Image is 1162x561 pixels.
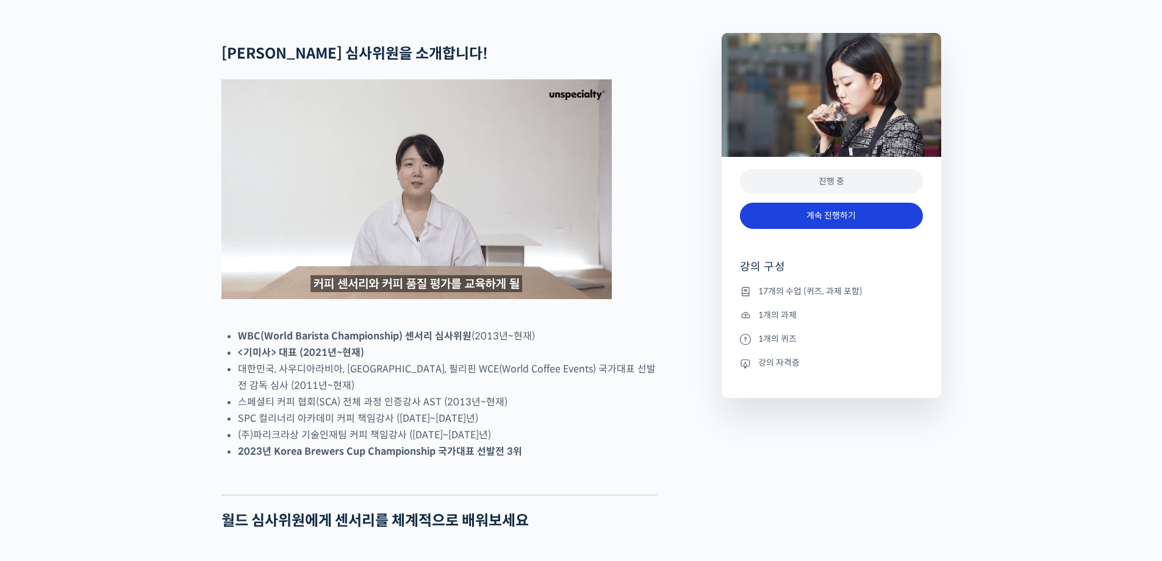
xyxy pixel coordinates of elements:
li: (2013년~현재) [238,328,657,344]
a: 설정 [157,387,234,418]
span: 대화 [112,406,126,416]
div: 진행 중 [740,169,923,194]
li: 17개의 수업 (퀴즈, 과제 포함) [740,284,923,299]
span: 홈 [38,405,46,415]
strong: 2023년 Korea Brewers Cup Championship 국가대표 선발전 3위 [238,445,522,458]
li: 스페셜티 커피 협회(SCA) 전체 과정 인증강사 AST (2013년~현재) [238,394,657,410]
li: 1개의 과제 [740,308,923,322]
strong: 월드 심사위원에게 센서리를 체계적으로 배워보세요 [221,512,529,530]
a: 계속 진행하기 [740,203,923,229]
li: 강의 자격증 [740,356,923,371]
strong: WBC(World Barista Championship) 센서리 심사위원 [238,330,472,342]
a: 홈 [4,387,81,418]
li: 1개의 퀴즈 [740,331,923,346]
span: 설정 [188,405,203,415]
h2: ! [221,45,657,63]
strong: <기미사> 대표 (2021년~현재) [238,346,364,359]
li: 대한민국, 사우디아라비아, [GEOGRAPHIC_DATA], 필리핀 WCE(World Coffee Events) 국가대표 선발전 감독 심사 (2011년~현재) [238,361,657,394]
h4: 강의 구성 [740,259,923,284]
li: (주)파리크라상 기술인재팀 커피 책임강사 ([DATE]~[DATE]년) [238,427,657,443]
strong: [PERSON_NAME] 심사위원을 소개합니다 [221,45,482,63]
li: SPC 컬리너리 아카데미 커피 책임강사 ([DATE]~[DATE]년) [238,410,657,427]
a: 대화 [81,387,157,418]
